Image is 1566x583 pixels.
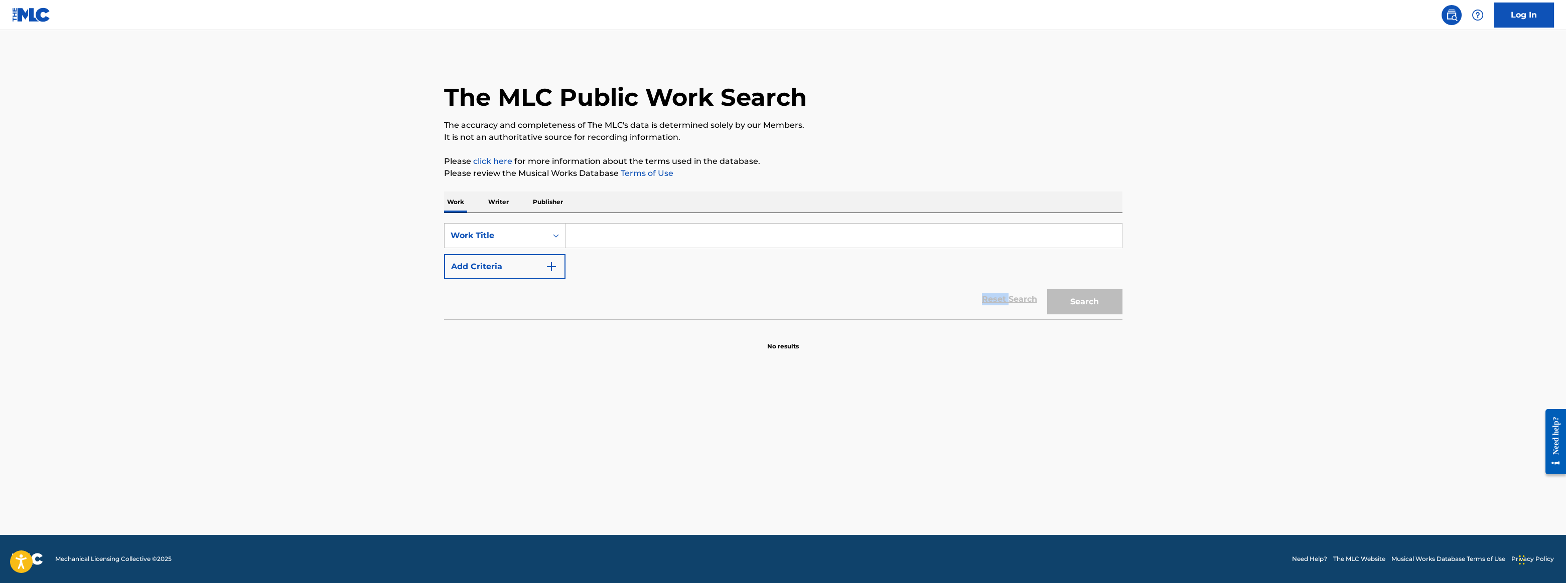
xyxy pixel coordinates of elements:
a: The MLC Website [1333,554,1385,563]
a: Log In [1494,3,1554,28]
p: No results [767,330,799,351]
img: search [1446,9,1458,21]
a: Need Help? [1292,554,1327,563]
a: click here [473,156,512,166]
img: 9d2ae6d4665cec9f34b9.svg [545,261,557,273]
a: Public Search [1442,5,1462,25]
img: logo [12,553,43,565]
img: MLC Logo [12,8,51,22]
span: Mechanical Licensing Collective © 2025 [55,554,172,563]
form: Search Form [444,223,1122,319]
a: Musical Works Database Terms of Use [1391,554,1505,563]
a: Terms of Use [619,168,673,178]
div: Drag [1519,545,1525,575]
p: Publisher [530,191,566,213]
p: Work [444,191,467,213]
p: The accuracy and completeness of The MLC's data is determined solely by our Members. [444,119,1122,131]
p: Please for more information about the terms used in the database. [444,155,1122,167]
h1: The MLC Public Work Search [444,82,807,112]
div: Help [1468,5,1488,25]
button: Add Criteria [444,254,565,279]
iframe: Resource Center [1538,402,1566,482]
img: help [1472,9,1484,21]
p: Please review the Musical Works Database [444,167,1122,179]
p: Writer [485,191,512,213]
a: Privacy Policy [1511,554,1554,563]
iframe: Chat Widget [1516,535,1566,583]
div: Work Title [451,230,541,242]
p: It is not an authoritative source for recording information. [444,131,1122,143]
